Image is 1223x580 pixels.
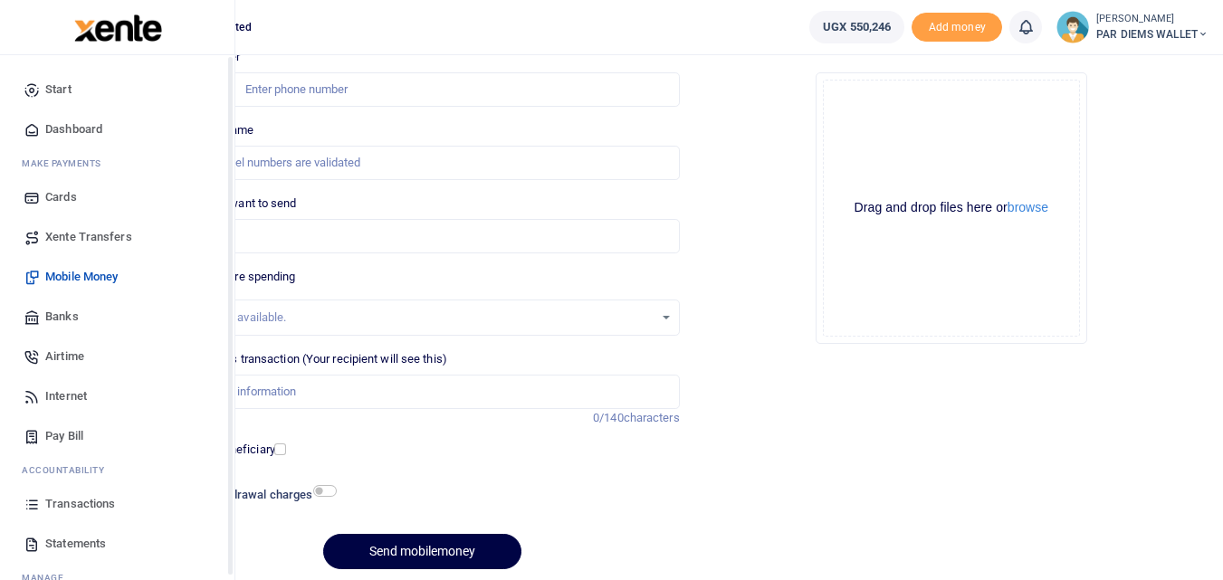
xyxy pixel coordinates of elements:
small: [PERSON_NAME] [1096,12,1209,27]
span: Transactions [45,495,115,513]
span: UGX 550,246 [823,18,891,36]
a: profile-user [PERSON_NAME] PAR DIEMS WALLET [1056,11,1209,43]
a: Mobile Money [14,257,220,297]
input: Enter extra information [165,375,679,409]
li: Toup your wallet [912,13,1002,43]
a: Add money [912,19,1002,33]
span: Add money [912,13,1002,43]
h6: Include withdrawal charges [167,488,329,502]
a: Start [14,70,220,109]
a: Dashboard [14,109,220,149]
a: logo-small logo-large logo-large [72,20,162,33]
button: Send mobilemoney [323,534,521,569]
span: Start [45,81,72,99]
a: UGX 550,246 [809,11,904,43]
span: Dashboard [45,120,102,138]
div: File Uploader [816,72,1087,344]
span: Statements [45,535,106,553]
span: countability [35,463,104,477]
div: Drag and drop files here or [824,199,1079,216]
span: ake Payments [31,157,101,170]
a: Banks [14,297,220,337]
span: characters [624,411,680,424]
span: Banks [45,308,79,326]
span: PAR DIEMS WALLET [1096,26,1209,43]
a: Pay Bill [14,416,220,456]
span: Pay Bill [45,427,83,445]
input: UGX [165,219,679,253]
span: Mobile Money [45,268,118,286]
img: profile-user [1056,11,1089,43]
a: Xente Transfers [14,217,220,257]
li: Ac [14,456,220,484]
span: Xente Transfers [45,228,132,246]
img: logo-large [74,14,162,42]
li: M [14,149,220,177]
span: Cards [45,188,77,206]
span: Airtime [45,347,84,366]
a: Airtime [14,337,220,376]
span: 0/140 [593,411,624,424]
button: browse [1008,201,1048,214]
span: Internet [45,387,87,405]
a: Cards [14,177,220,217]
label: Memo for this transaction (Your recipient will see this) [165,350,447,368]
a: Internet [14,376,220,416]
li: Wallet ballance [802,11,912,43]
input: Enter phone number [165,72,679,107]
input: MTN & Airtel numbers are validated [165,146,679,180]
a: Statements [14,524,220,564]
a: Transactions [14,484,220,524]
div: No options available. [178,309,653,327]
